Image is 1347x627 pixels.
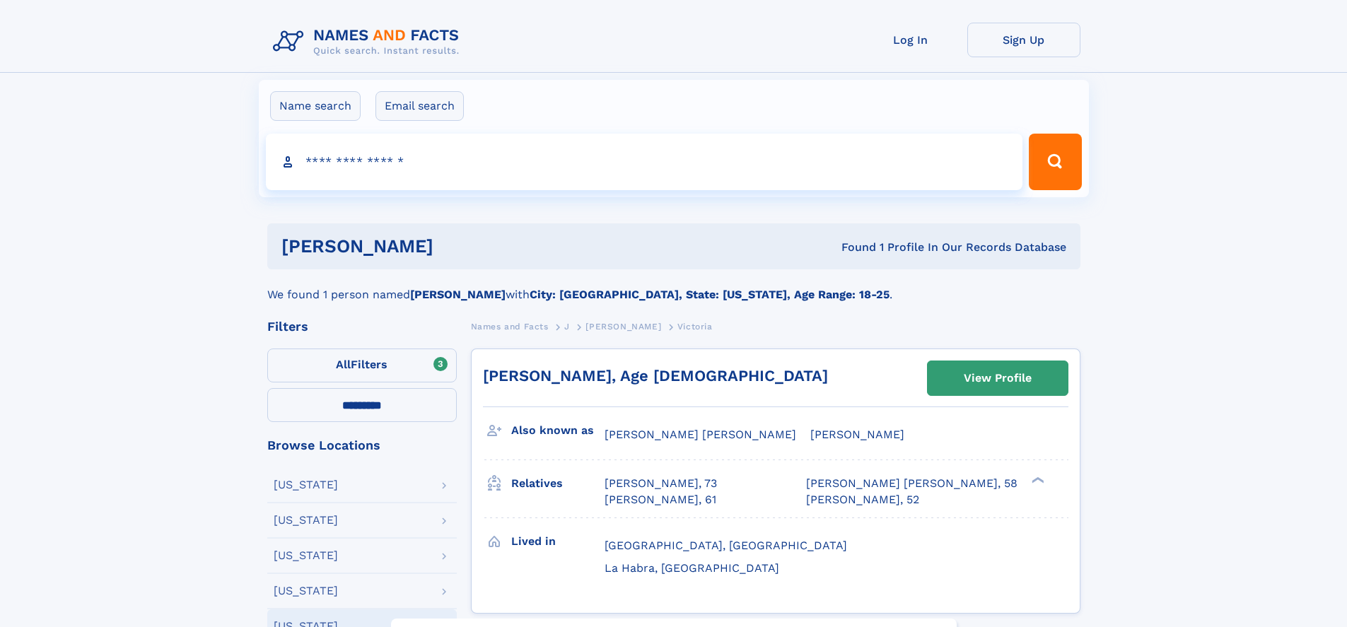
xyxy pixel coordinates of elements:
[281,238,638,255] h1: [PERSON_NAME]
[964,362,1032,394] div: View Profile
[605,561,779,575] span: La Habra, [GEOGRAPHIC_DATA]
[410,288,506,301] b: [PERSON_NAME]
[1029,134,1081,190] button: Search Button
[274,515,338,526] div: [US_STATE]
[511,471,605,496] h3: Relatives
[605,492,716,508] a: [PERSON_NAME], 61
[511,529,605,553] h3: Lived in
[1028,476,1045,485] div: ❯
[336,358,351,371] span: All
[267,23,471,61] img: Logo Names and Facts
[564,322,570,332] span: J
[806,492,919,508] a: [PERSON_NAME], 52
[267,348,457,382] label: Filters
[677,322,713,332] span: Victoria
[375,91,464,121] label: Email search
[511,418,605,443] h3: Also known as
[274,479,338,491] div: [US_STATE]
[266,134,1023,190] input: search input
[810,428,904,441] span: [PERSON_NAME]
[637,240,1066,255] div: Found 1 Profile In Our Records Database
[967,23,1080,57] a: Sign Up
[605,539,847,552] span: [GEOGRAPHIC_DATA], [GEOGRAPHIC_DATA]
[270,91,361,121] label: Name search
[605,428,796,441] span: [PERSON_NAME] [PERSON_NAME]
[483,367,828,385] a: [PERSON_NAME], Age [DEMOGRAPHIC_DATA]
[267,439,457,452] div: Browse Locations
[806,476,1017,491] a: [PERSON_NAME] [PERSON_NAME], 58
[530,288,890,301] b: City: [GEOGRAPHIC_DATA], State: [US_STATE], Age Range: 18-25
[274,585,338,597] div: [US_STATE]
[267,269,1080,303] div: We found 1 person named with .
[854,23,967,57] a: Log In
[274,550,338,561] div: [US_STATE]
[471,317,549,335] a: Names and Facts
[928,361,1068,395] a: View Profile
[585,322,661,332] span: [PERSON_NAME]
[267,320,457,333] div: Filters
[564,317,570,335] a: J
[585,317,661,335] a: [PERSON_NAME]
[605,476,717,491] a: [PERSON_NAME], 73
